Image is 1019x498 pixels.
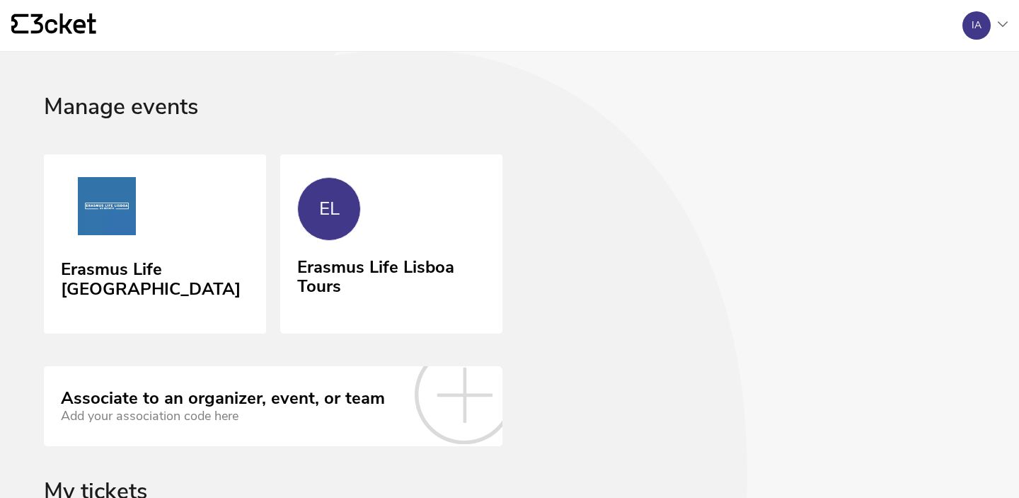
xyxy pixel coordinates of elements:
[44,94,975,154] div: Manage events
[280,154,502,332] a: EL Erasmus Life Lisboa Tours
[11,14,28,34] g: {' '}
[44,154,266,334] a: Erasmus Life Lisboa Erasmus Life [GEOGRAPHIC_DATA]
[44,366,502,446] a: Associate to an organizer, event, or team Add your association code here
[11,13,96,38] a: {' '}
[319,198,340,220] div: EL
[61,254,249,299] div: Erasmus Life [GEOGRAPHIC_DATA]
[61,409,385,424] div: Add your association code here
[972,20,981,31] div: IA
[61,177,153,241] img: Erasmus Life Lisboa
[297,252,485,297] div: Erasmus Life Lisboa Tours
[61,389,385,409] div: Associate to an organizer, event, or team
